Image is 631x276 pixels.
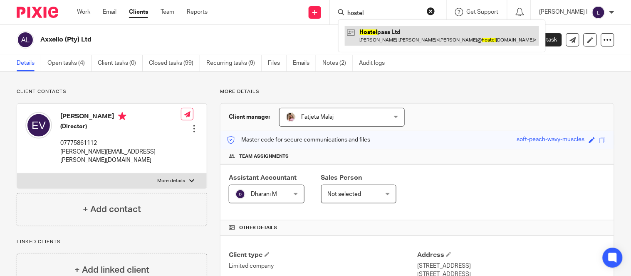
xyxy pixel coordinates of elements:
[187,8,208,16] a: Reports
[346,10,421,17] input: Search
[227,136,370,144] p: Master code for secure communications and files
[322,55,353,71] a: Notes (2)
[206,55,262,71] a: Recurring tasks (9)
[149,55,200,71] a: Closed tasks (99)
[321,174,362,181] span: Sales Person
[103,8,116,16] a: Email
[251,191,277,197] span: Dharani M
[229,113,271,121] h3: Client manager
[229,262,417,270] p: Limited company
[118,112,126,120] i: Primary
[60,139,181,147] p: 07775861112
[17,239,207,245] p: Linked clients
[220,88,614,95] p: More details
[60,112,181,122] h4: [PERSON_NAME]
[60,122,181,131] h5: (Director)
[239,225,277,231] span: Other details
[328,191,361,197] span: Not selected
[77,8,90,16] a: Work
[417,262,606,270] p: [STREET_ADDRESS]
[40,35,409,44] h2: Axxello (Pty) Ltd
[17,88,207,95] p: Client contacts
[161,8,174,16] a: Team
[239,153,289,160] span: Team assignments
[592,6,605,19] img: svg%3E
[17,7,58,18] img: Pixie
[417,251,606,259] h4: Address
[129,8,148,16] a: Clients
[467,9,499,15] span: Get Support
[229,251,417,259] h4: Client type
[539,8,588,16] p: [PERSON_NAME] I
[268,55,287,71] a: Files
[235,189,245,199] img: svg%3E
[25,112,52,139] img: svg%3E
[98,55,143,71] a: Client tasks (0)
[157,178,185,184] p: More details
[359,55,391,71] a: Audit logs
[517,135,585,145] div: soft-peach-wavy-muscles
[286,112,296,122] img: MicrosoftTeams-image%20(5).png
[427,7,435,15] button: Clear
[60,148,181,165] p: [PERSON_NAME][EMAIL_ADDRESS][PERSON_NAME][DOMAIN_NAME]
[47,55,92,71] a: Open tasks (4)
[229,174,297,181] span: Assistant Accountant
[293,55,316,71] a: Emails
[17,55,41,71] a: Details
[83,203,141,216] h4: + Add contact
[301,114,334,120] span: Fatjeta Malaj
[17,31,34,49] img: svg%3E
